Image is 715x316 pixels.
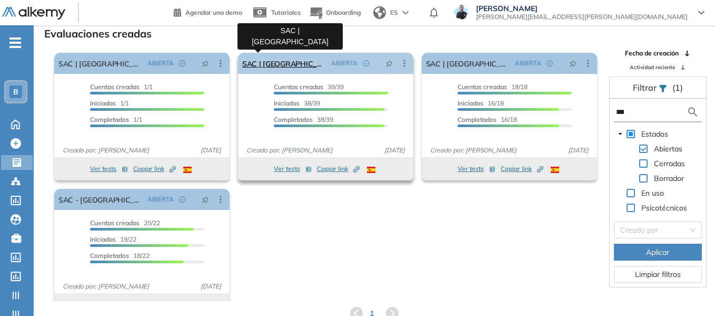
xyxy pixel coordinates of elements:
span: Filtrar [633,82,659,93]
a: SAC - [GEOGRAPHIC_DATA] [58,189,143,210]
button: Ver tests [90,162,128,175]
span: 18/18 [458,83,528,91]
span: [DATE] [196,282,225,291]
span: 38/39 [274,116,333,123]
span: Iniciadas [90,99,116,107]
span: [DATE] [564,146,593,155]
span: Psicotécnicos [641,203,687,213]
a: SAC | [GEOGRAPHIC_DATA] [58,53,143,74]
div: Widget de chat [662,265,715,316]
button: pushpin [561,55,584,72]
span: Creado por: [PERSON_NAME] [58,146,153,155]
img: world [373,6,386,19]
span: caret-down [618,131,623,137]
span: Psicotécnicos [639,202,689,214]
button: Copiar link [317,162,360,175]
span: check-circle [363,60,369,66]
span: Copiar link [133,164,176,174]
span: pushpin [202,195,209,204]
span: 19/22 [90,235,136,243]
span: check-circle [179,196,185,203]
span: 20/22 [90,219,160,227]
a: SAC | [GEOGRAPHIC_DATA] [242,53,327,74]
img: Logo [2,7,65,20]
span: pushpin [385,59,393,68]
span: En uso [639,187,666,199]
span: Fecha de creación [625,49,679,58]
span: Cuentas creadas [90,219,140,227]
button: pushpin [378,55,401,72]
span: Completados [458,116,496,123]
span: Cuentas creadas [274,83,323,91]
img: search icon [687,106,699,119]
img: ESP [367,167,375,173]
span: Aplicar [646,246,669,258]
div: SAC | [GEOGRAPHIC_DATA] [237,23,343,50]
span: 1/1 [90,83,153,91]
button: pushpin [194,55,217,72]
span: 38/39 [274,99,320,107]
span: check-circle [179,60,185,66]
span: 16/18 [458,116,517,123]
span: Completados [90,116,129,123]
span: Cerradas [652,157,687,170]
button: Onboarding [309,2,361,24]
button: Aplicar [614,244,702,261]
button: Limpiar filtros [614,266,702,283]
h3: Evaluaciones creadas [44,27,152,40]
span: Cuentas creadas [458,83,507,91]
span: Estados [639,128,670,140]
img: ESP [551,167,559,173]
a: SAC | [GEOGRAPHIC_DATA] [426,53,511,74]
span: 1/1 [90,116,142,123]
span: Limpiar filtros [635,269,681,280]
span: [DATE] [196,146,225,155]
span: check-circle [547,60,553,66]
button: Copiar link [133,162,176,175]
span: Iniciadas [274,99,300,107]
span: Estados [641,129,668,139]
button: Ver tests [274,162,312,175]
span: Copiar link [133,300,176,310]
span: Copiar link [501,164,543,174]
span: Borrador [652,172,686,185]
iframe: Chat Widget [662,265,715,316]
img: arrow [402,11,409,15]
span: Cuentas creadas [90,83,140,91]
span: Tutoriales [271,8,301,16]
span: Creado por: [PERSON_NAME] [426,146,521,155]
span: Creado por: [PERSON_NAME] [58,282,153,291]
i: - [9,42,21,44]
span: [PERSON_NAME][EMAIL_ADDRESS][PERSON_NAME][DOMAIN_NAME] [476,13,688,21]
span: Completados [90,252,129,260]
span: Onboarding [326,8,361,16]
span: 18/22 [90,252,150,260]
span: B [13,88,18,96]
span: Cerradas [654,159,685,168]
span: ABIERTA [331,59,357,68]
span: Borrador [654,174,684,183]
span: Abiertas [654,144,682,154]
a: Agendar una demo [174,5,242,18]
span: [PERSON_NAME] [476,4,688,13]
span: ABIERTA [147,59,174,68]
span: Iniciadas [458,99,483,107]
button: Ver tests [90,299,128,311]
span: pushpin [569,59,577,68]
span: Completados [274,116,313,123]
span: Copiar link [317,164,360,174]
img: ESP [183,167,192,173]
span: ABIERTA [147,195,174,204]
span: 39/39 [274,83,344,91]
span: ES [390,8,398,17]
button: Copiar link [133,299,176,311]
span: Abiertas [652,142,684,155]
span: (1) [672,81,683,94]
span: Agendar una demo [185,8,242,16]
span: Actividad reciente [630,63,675,71]
span: Iniciadas [90,235,116,243]
button: Ver tests [458,162,495,175]
span: [DATE] [380,146,409,155]
span: Creado por: [PERSON_NAME] [242,146,337,155]
span: 1/1 [90,99,129,107]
